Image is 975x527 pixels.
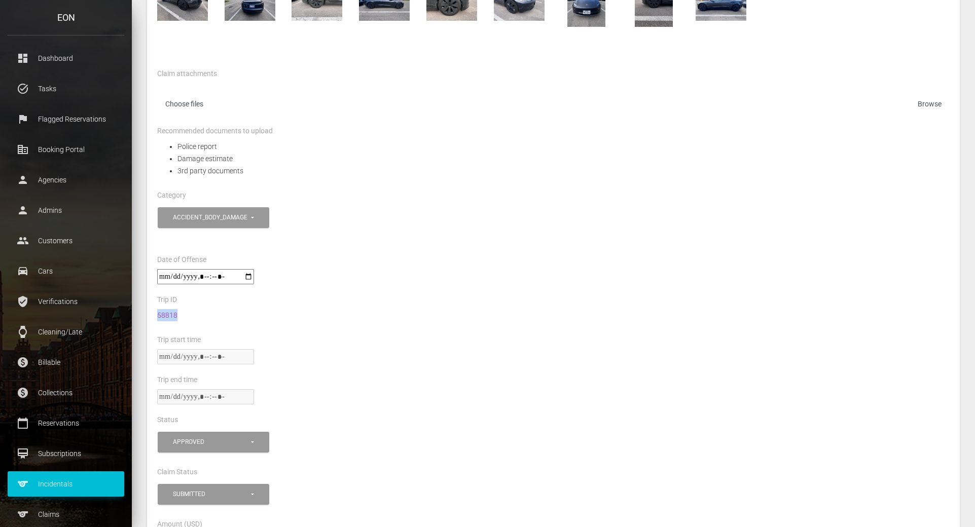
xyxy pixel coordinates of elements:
[8,106,124,132] a: flag Flagged Reservations
[8,502,124,527] a: sports Claims
[157,467,197,477] label: Claim Status
[177,153,950,165] li: Damage estimate
[173,438,249,446] div: approved
[15,324,117,340] p: Cleaning/Late
[15,507,117,522] p: Claims
[15,111,117,127] p: Flagged Reservations
[15,446,117,461] p: Subscriptions
[157,335,201,345] label: Trip start time
[15,416,117,431] p: Reservations
[8,258,124,284] a: drive_eta Cars
[157,295,177,305] label: Trip ID
[15,142,117,157] p: Booking Portal
[15,263,117,279] p: Cars
[15,203,117,218] p: Admins
[8,380,124,405] a: paid Collections
[173,213,249,222] div: accident_body_damage
[15,51,117,66] p: Dashboard
[15,294,117,309] p: Verifications
[157,95,950,116] label: Choose files
[177,165,950,177] li: 3rd party documents
[157,126,273,136] label: Recommended documents to upload
[8,350,124,375] a: paid Billable
[158,207,269,228] button: accident_body_damage
[157,311,177,319] a: 58818
[8,137,124,162] a: corporate_fare Booking Portal
[8,441,124,466] a: card_membership Subscriptions
[8,46,124,71] a: dashboard Dashboard
[15,385,117,400] p: Collections
[158,484,269,505] button: submitted
[8,471,124,497] a: sports Incidentals
[157,191,186,201] label: Category
[157,375,197,385] label: Trip end time
[157,415,178,425] label: Status
[8,198,124,223] a: person Admins
[8,319,124,345] a: watch Cleaning/Late
[177,140,950,153] li: Police report
[157,255,206,265] label: Date of Offense
[15,81,117,96] p: Tasks
[8,167,124,193] a: person Agencies
[15,355,117,370] p: Billable
[8,410,124,436] a: calendar_today Reservations
[158,432,269,453] button: approved
[157,69,217,79] label: Claim attachments
[8,228,124,253] a: people Customers
[15,233,117,248] p: Customers
[15,172,117,187] p: Agencies
[173,490,249,499] div: submitted
[8,289,124,314] a: verified_user Verifications
[15,476,117,492] p: Incidentals
[8,76,124,101] a: task_alt Tasks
